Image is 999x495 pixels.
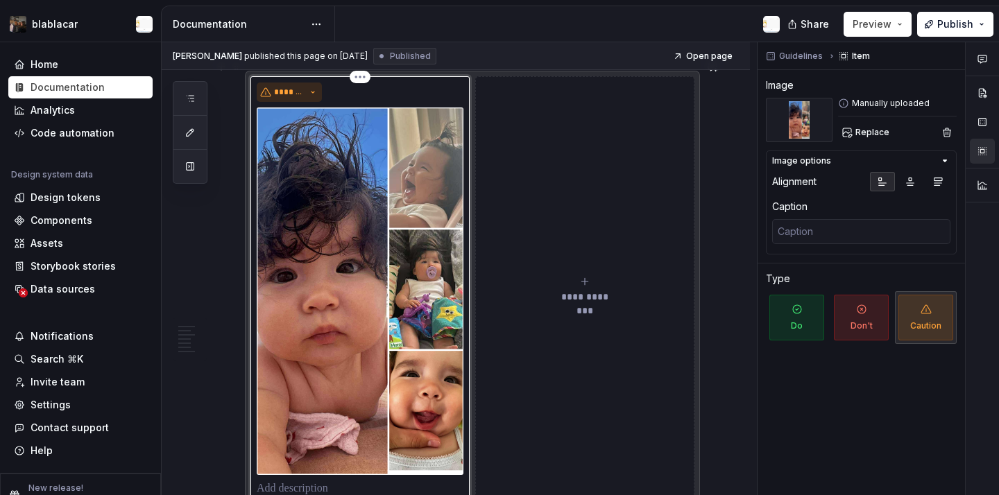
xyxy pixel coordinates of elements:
[686,51,733,62] span: Open page
[31,398,71,412] div: Settings
[31,421,109,435] div: Contact support
[8,209,153,232] a: Components
[8,232,153,254] a: Assets
[853,17,891,31] span: Preview
[10,16,26,33] img: 6406f678-1b55-468d-98ac-69dd53595fce.png
[8,186,153,209] a: Design tokens
[838,123,896,142] button: Replace
[136,16,153,33] img: Nikki Craciun
[8,99,153,121] a: Analytics
[669,46,739,66] a: Open page
[31,236,63,250] div: Assets
[779,51,823,62] span: Guidelines
[173,17,304,31] div: Documentation
[766,272,790,286] div: Type
[766,291,828,344] button: Do
[8,394,153,416] a: Settings
[31,58,58,71] div: Home
[32,17,78,31] div: blablacar
[898,295,953,340] span: Caution
[780,12,838,37] button: Share
[766,78,794,92] div: Image
[8,371,153,393] a: Invite team
[8,53,153,76] a: Home
[766,98,832,142] img: 1feb4c8d-a4ff-4cfc-af14-e3a51027ba7d.JPEG
[834,295,889,340] span: Don't
[31,282,95,296] div: Data sources
[8,76,153,98] a: Documentation
[772,155,950,166] button: Image options
[8,255,153,277] a: Storybook stories
[3,9,158,39] button: blablacarNikki Craciun
[28,483,83,494] p: New release!
[8,325,153,347] button: Notifications
[801,17,829,31] span: Share
[8,440,153,462] button: Help
[772,175,817,189] div: Alignment
[8,122,153,144] a: Code automation
[772,155,831,166] div: Image options
[11,169,93,180] div: Design system data
[31,352,83,366] div: Search ⌘K
[244,51,368,62] div: published this page on [DATE]
[31,191,101,205] div: Design tokens
[763,16,780,33] img: Nikki Craciun
[390,51,431,62] span: Published
[838,98,957,109] div: Manually uploaded
[8,417,153,439] button: Contact support
[31,329,94,343] div: Notifications
[31,126,114,140] div: Code automation
[31,444,53,458] div: Help
[917,12,993,37] button: Publish
[895,291,957,344] button: Caution
[830,291,892,344] button: Don't
[31,375,85,389] div: Invite team
[844,12,912,37] button: Preview
[8,348,153,370] button: Search ⌘K
[31,214,92,227] div: Components
[769,295,824,340] span: Do
[937,17,973,31] span: Publish
[855,127,889,138] span: Replace
[31,103,75,117] div: Analytics
[31,259,116,273] div: Storybook stories
[173,51,242,62] span: [PERSON_NAME]
[762,46,829,66] button: Guidelines
[8,278,153,300] a: Data sources
[772,200,808,214] div: Caption
[31,80,105,94] div: Documentation
[257,107,463,475] img: 1feb4c8d-a4ff-4cfc-af14-e3a51027ba7d.JPEG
